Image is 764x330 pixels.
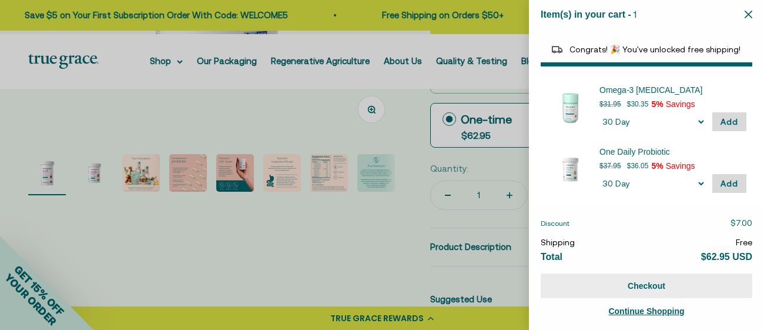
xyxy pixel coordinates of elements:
[541,219,569,228] span: Discount
[627,98,649,110] p: $30.35
[599,146,732,158] span: One Daily Probiotic
[721,117,738,126] span: Add
[541,252,562,262] span: Total
[599,84,732,96] span: Omega-3 [MEDICAL_DATA]
[712,174,746,193] button: Add
[666,161,695,171] span: Savings
[599,146,746,158] div: One Daily Probiotic
[721,179,738,188] span: Add
[599,160,621,172] p: $37.95
[547,84,594,131] img: 30 Day
[569,45,740,54] span: Congrats! 🎉 You've unlocked free shipping!
[627,160,649,172] p: $36.05
[666,99,695,109] span: Savings
[541,238,575,247] span: Shipping
[712,112,746,131] button: Add
[745,9,752,20] button: Close
[634,9,636,19] span: 1
[651,161,663,171] span: 5%
[736,238,752,247] span: Free
[599,84,746,96] div: Omega-3 Fish Oil
[550,42,564,56] img: Reward bar icon image
[731,218,752,228] span: $7.00
[599,98,621,110] p: $31.95
[547,146,594,193] img: 30 Day
[541,274,752,298] button: Checkout
[541,9,631,19] span: Item(s) in your cart -
[608,306,684,316] span: Continue Shopping
[651,99,663,109] span: 5%
[541,304,752,318] a: Continue Shopping
[701,252,752,262] span: $62.95 USD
